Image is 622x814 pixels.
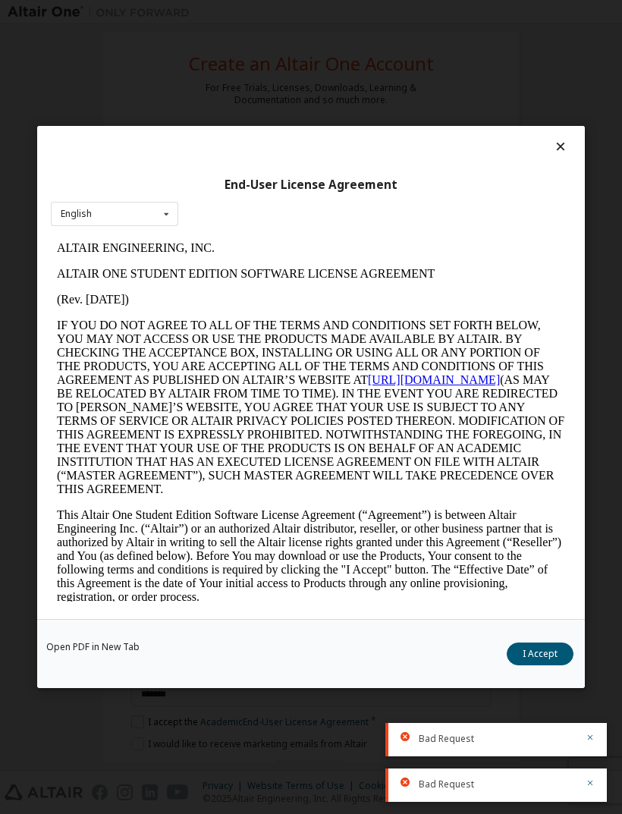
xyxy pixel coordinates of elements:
[6,83,514,261] p: IF YOU DO NOT AGREE TO ALL OF THE TERMS AND CONDITIONS SET FORTH BELOW, YOU MAY NOT ACCESS OR USE...
[51,178,571,193] div: End-User License Agreement
[507,643,573,665] button: I Accept
[46,643,140,652] a: Open PDF in New Tab
[6,32,514,46] p: ALTAIR ONE STUDENT EDITION SOFTWARE LICENSE AGREEMENT
[6,6,514,20] p: ALTAIR ENGINEERING, INC.
[317,138,449,151] a: [URL][DOMAIN_NAME]
[61,209,92,218] div: English
[419,733,474,745] span: Bad Request
[6,58,514,71] p: (Rev. [DATE])
[419,778,474,790] span: Bad Request
[6,273,514,369] p: This Altair One Student Edition Software License Agreement (“Agreement”) is between Altair Engine...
